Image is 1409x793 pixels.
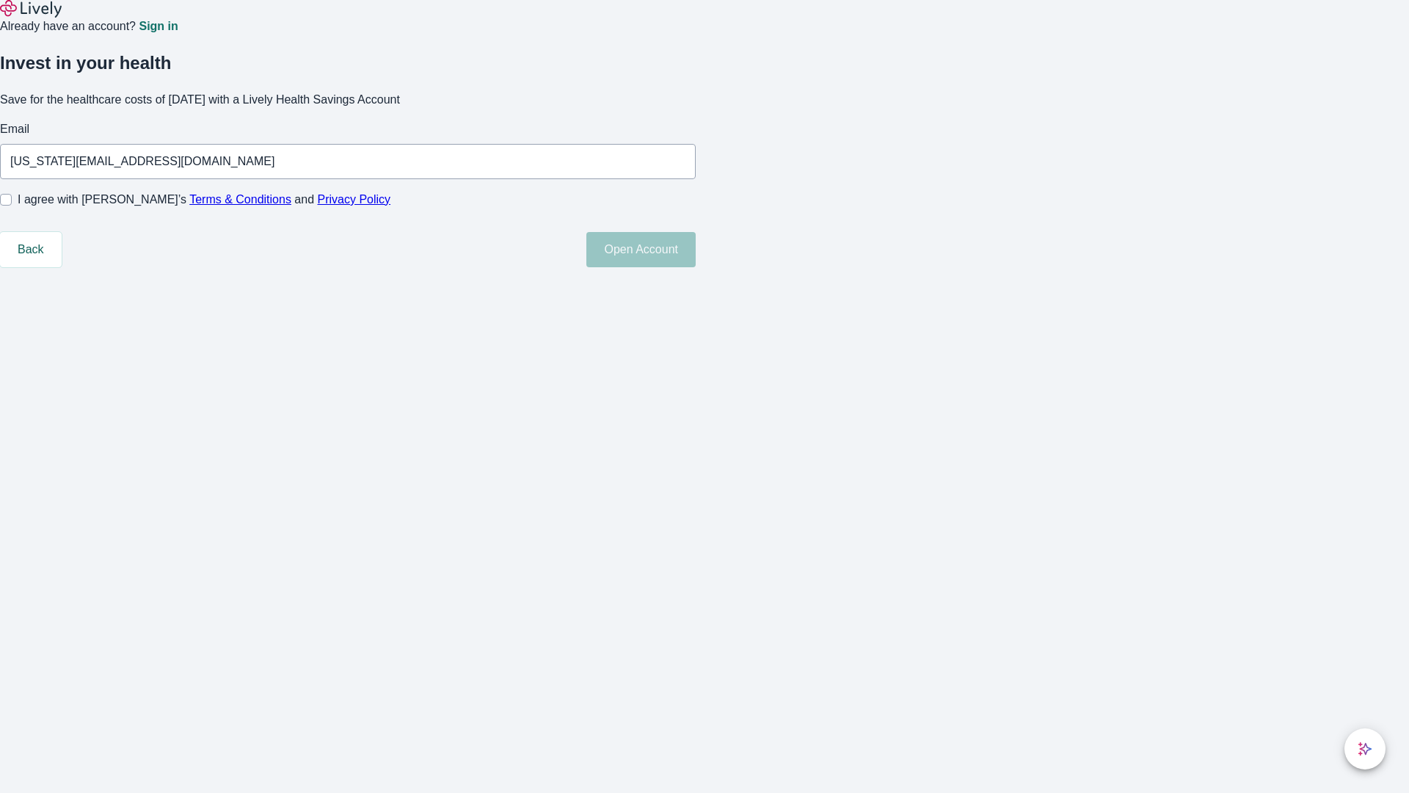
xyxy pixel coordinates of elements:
[318,193,391,206] a: Privacy Policy
[18,191,390,209] span: I agree with [PERSON_NAME]’s and
[139,21,178,32] a: Sign in
[189,193,291,206] a: Terms & Conditions
[1358,742,1372,756] svg: Lively AI Assistant
[1344,728,1386,770] button: chat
